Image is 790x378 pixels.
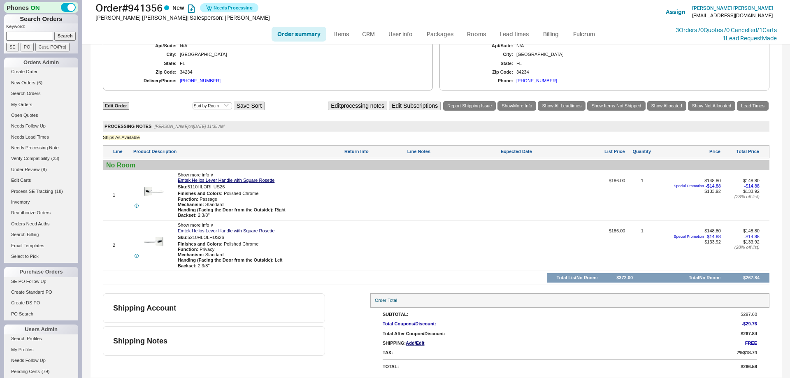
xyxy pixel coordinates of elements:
div: 1 [113,192,131,198]
div: Orders Admin [4,58,78,67]
span: Special Promotion [674,184,704,188]
input: Cust. PO/Proj [35,43,70,51]
div: Purchase Orders [4,267,78,277]
a: Needs Follow Up [4,356,78,365]
span: New Orders [11,80,35,85]
div: 2 3/8" [178,263,342,269]
div: Shipping Account [113,304,176,313]
div: Delivery Phone: [115,78,177,83]
a: Create Standard PO [4,288,78,297]
span: Sku: [178,234,188,239]
span: - [742,321,757,327]
span: $133.92 [743,189,760,194]
a: Edit Carts [4,176,78,185]
span: Add /Edit [406,341,424,346]
div: Right [178,207,342,213]
span: Finishes and Colors : [178,241,223,246]
div: Passage [178,197,342,202]
a: Select to Pick [4,252,78,261]
div: Total Coupons/Discount: [383,321,720,327]
div: Standard [178,202,342,207]
a: Process SE Tracking(18) [4,187,78,196]
span: - $14.88 [744,183,760,189]
a: Order summary [272,27,326,42]
a: Orders Need Auths [4,220,78,228]
div: FL [180,61,421,66]
span: Process SE Tracking [11,189,53,194]
div: [PERSON_NAME] [PERSON_NAME] | Salesperson: [PERSON_NAME] [95,14,397,22]
span: - $14.88 [744,234,760,239]
span: ( 18 ) [55,189,63,194]
span: Show more info ∨ [178,172,214,177]
div: 7 % [737,350,743,355]
a: Create DS PO [4,299,78,307]
div: Total List No Room : [557,275,598,281]
a: Email Templates [4,241,78,250]
a: New Orders(6) [4,79,78,87]
div: ( 28 % off list) [723,245,760,250]
input: PO [21,43,34,51]
div: 34234 [516,70,757,75]
span: $29.76 [743,321,757,326]
a: Lead times [493,27,535,42]
span: 5210HLOLHUS26 [188,234,224,239]
div: Order Total [370,293,769,308]
a: Show Allocated [647,101,686,111]
a: /1Carts [757,26,777,33]
span: Needs Processing [214,2,253,14]
div: Shipping Notes [113,336,321,346]
span: Under Review [11,167,39,172]
div: [PHONE_NUMBER] [516,78,557,83]
a: Needs Processing Note [4,144,78,152]
div: 1 [641,178,644,218]
div: List Price [579,149,625,154]
input: Search [54,32,76,40]
span: New [172,4,184,11]
a: Emtek Helios Lever Handle with Square Rosette [178,228,274,234]
button: Save Sort [234,102,265,110]
a: Packages [421,27,459,42]
a: SE PO Follow Up [4,277,78,286]
span: Verify Compatibility [11,156,50,161]
div: Tax: [383,350,720,355]
span: Needs Follow Up [11,358,46,363]
span: Function : [178,197,198,202]
span: Function : [178,247,198,252]
a: Show Not Allocated [688,101,735,111]
span: - $14.88 [706,234,721,239]
button: Editprocessing notes [328,102,387,110]
a: Pending Certs(79) [4,367,78,376]
div: Line Notes [407,149,499,154]
div: Phones [4,2,78,13]
a: Under Review(8) [4,165,78,174]
a: Inventory [4,198,78,206]
div: Ships As Available [103,135,140,140]
a: Emtek Helios Lever Handle with Square Rosette [178,178,274,183]
div: - [PERSON_NAME] on [DATE] 11:35 AM [153,124,224,129]
div: Return Info [344,149,406,154]
a: 3Orders /0Quotes /0 Cancelled [676,26,757,33]
div: N/A [180,43,421,49]
div: Zip Code: [115,70,177,75]
a: Search Billing [4,230,78,239]
a: My Orders [4,100,78,109]
span: Handing (Facing the Door from the Outside) : [178,257,274,262]
div: Total After Coupon/Discount: [383,331,720,336]
span: $133.92 [704,189,721,194]
div: Apt/Suite: [115,43,177,49]
span: ( 23 ) [51,156,60,161]
a: Create Order [4,67,78,76]
a: Open Quotes [4,111,78,120]
a: My Profiles [4,346,78,354]
span: Handing (Facing the Door from the Outside) : [178,207,274,212]
a: Show All Leadtimes [538,101,586,111]
span: 5110HLORHUS26 [188,184,225,189]
a: Needs Lead Times [4,133,78,141]
span: $18.74 [743,350,757,355]
a: Verify Compatibility(23) [4,154,78,163]
span: PROCESSING NOTES [105,124,151,129]
span: ( 79 ) [42,369,50,374]
img: emt5110hlolhus26_s7tjjf [144,232,164,252]
div: ( 28 % off list) [723,194,760,199]
span: Needs Follow Up [11,123,46,128]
